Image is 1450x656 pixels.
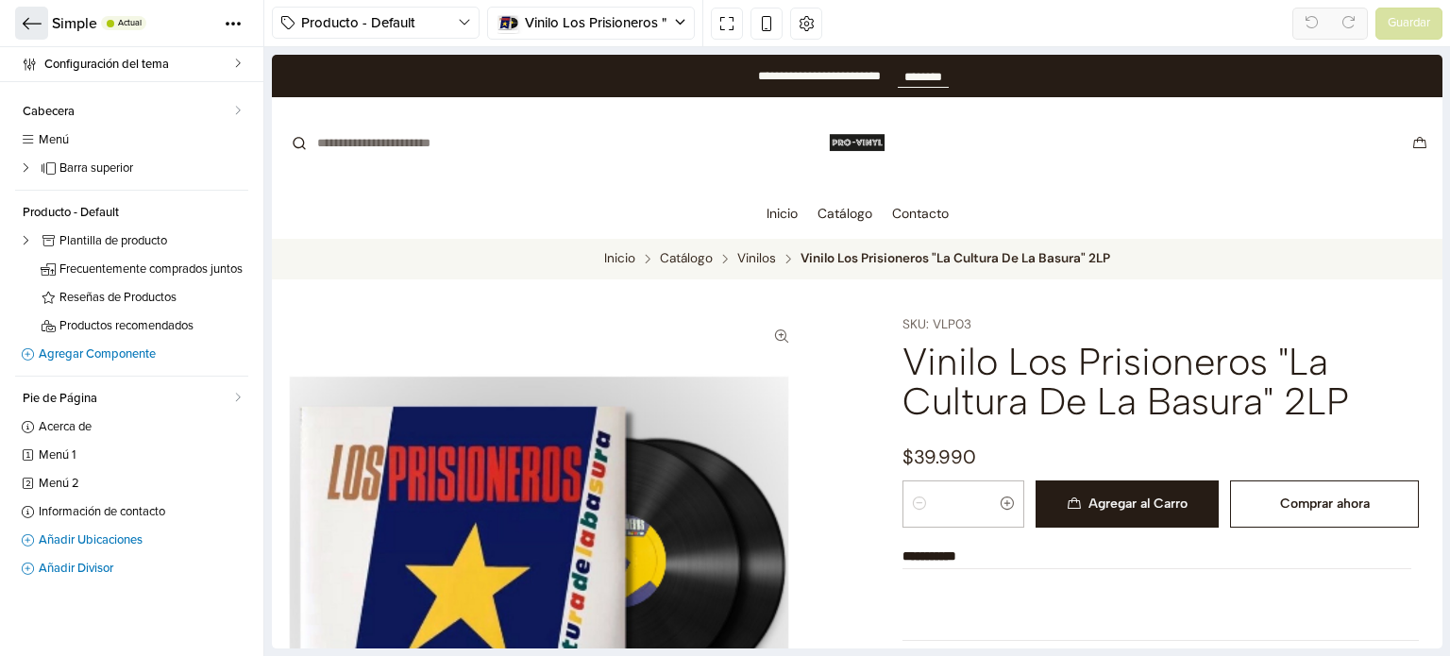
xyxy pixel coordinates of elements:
span: Configuración del tema [44,51,234,77]
span: Plantilla de producto [59,235,248,247]
span: Agregar Componente [39,348,248,361]
button: Submit [11,70,43,108]
button: Aumentar cantidad [719,427,751,472]
span: Producto - Default [23,207,248,219]
a: Añadir Ubicaciones [15,526,248,554]
li: Vinilo Los Prisioneros "La Cultura De La Basura" 2LP [529,197,838,211]
a: Inicio [332,197,363,210]
span: Pie de Página [23,393,234,405]
span: Menú [39,134,248,146]
span: Simple [52,14,97,33]
a: Menú 2 [15,469,248,497]
button: Agregar al Carro [764,426,947,473]
span: Información de contacto [39,506,248,518]
a: Vinilos [465,197,504,210]
a: Catálogo [546,135,600,182]
a: Catálogo [388,197,441,210]
span: Añadir Divisor [39,563,248,575]
a: Contacto [620,135,677,182]
span: Frecuentemente comprados juntos [59,263,248,276]
span: Actual [118,19,142,27]
span: Agregar al Carro [817,443,916,456]
a: Pie de Página [15,384,248,412]
a: Añadir Divisor [15,554,248,582]
a: Plantilla de producto [15,227,248,255]
span: Menú 1 [39,449,248,462]
a: Productos recomendados [15,311,248,340]
a: Agregar Componente [15,340,248,368]
img: Pro Vinyl SpA [554,65,617,112]
span: Guardar [1388,14,1430,33]
span: Producto - Default [301,12,458,34]
button: Guardar [1375,8,1442,40]
a: Frecuentemente comprados juntos [15,255,248,283]
a: Inicio [495,135,526,182]
a: Información de contacto [15,497,248,526]
button: Carro [1137,76,1159,102]
span: Cabecera [23,106,234,118]
span: Barra superior [59,162,248,175]
a: Menú [15,126,248,154]
a: Acerca de [15,412,248,441]
span: Productos recomendados [59,320,248,332]
span: Menú 2 [39,478,248,490]
a: Cabecera [15,97,248,126]
a: Reseñas de Productos [15,283,248,311]
span: $39.990 [631,393,704,412]
span: Acerca de [39,421,248,433]
button: Reducir cantidad [632,427,664,472]
span: SKU: VLP03 [631,263,700,277]
a: Menú 1 [15,441,248,469]
button: Producto - Default [272,7,480,39]
button: Comprar ahora [958,426,1147,473]
span: Reseñas de Productos [59,292,248,304]
h1: Vinilo Los Prisioneros "La Cultura De La Basura" 2LP [631,287,1147,366]
span: Añadir Ubicaciones [39,534,248,547]
a: Barra superior [15,154,248,182]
